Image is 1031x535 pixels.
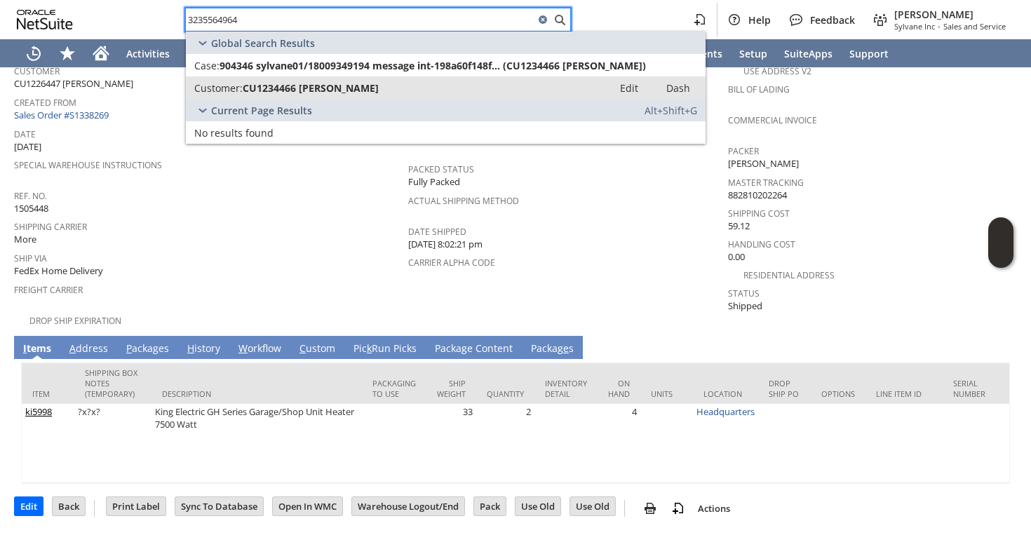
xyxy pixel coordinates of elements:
span: Current Page Results [211,104,312,117]
span: [PERSON_NAME] [894,8,1006,21]
input: Open In WMC [273,497,342,515]
span: No results found [194,126,274,140]
a: History [184,341,224,357]
span: Fully Packed [408,175,460,189]
a: Actions [692,502,736,515]
div: Packaging to Use [372,378,416,399]
input: Print Label [107,497,166,515]
span: 1505448 [14,202,48,215]
span: CU1234466 [PERSON_NAME] [243,81,379,95]
a: Dash: [654,79,703,96]
a: Support [841,39,897,67]
input: Sync To Database [175,497,263,515]
a: Setup [731,39,776,67]
span: Support [849,47,889,60]
svg: logo [17,10,73,29]
a: Date Shipped [408,226,466,238]
a: Items [20,341,55,357]
input: Use Old [515,497,560,515]
div: Line Item ID [876,388,932,399]
a: Home [84,39,118,67]
div: Ship Weight [437,378,466,399]
a: Status [728,287,760,299]
a: Unrolled view on [992,339,1009,355]
a: Shipping Cost [728,208,790,219]
a: Sales Order #S1338269 [14,109,112,121]
a: Packages [123,341,173,357]
div: Shortcuts [50,39,84,67]
span: Global Search Results [211,36,315,50]
span: e [563,341,569,355]
a: Headquarters [696,405,755,418]
span: g [461,341,467,355]
span: H [187,341,194,355]
input: Pack [474,497,506,515]
span: W [238,341,248,355]
img: add-record.svg [670,500,687,517]
a: Case:904346 sylvane01/18009349194 message int-198a60f148f... (CU1234466 [PERSON_NAME])Edit: [186,54,706,76]
span: Sylvane Inc [894,21,935,32]
a: Date [14,128,36,140]
span: - [938,21,941,32]
a: Residential Address [743,269,835,281]
div: Options [821,388,855,399]
a: SuiteApps [776,39,841,67]
a: Edit: [605,79,654,96]
span: Alt+Shift+G [645,104,697,117]
span: 0.00 [728,250,745,264]
td: 2 [476,404,534,483]
svg: Search [551,11,568,28]
a: Customer [14,65,60,77]
div: Description [162,388,351,399]
a: Ref. No. [14,190,47,202]
td: ?x?x? [74,404,151,483]
svg: Home [93,45,109,62]
input: Back [53,497,85,515]
iframe: Click here to launch Oracle Guided Learning Help Panel [988,217,1013,268]
a: Workflow [235,341,285,357]
span: C [299,341,306,355]
a: Special Warehouse Instructions [14,159,162,171]
td: King Electric GH Series Garage/Shop Unit Heater 7500 Watt [151,404,362,483]
span: Sales and Service [943,21,1006,32]
a: Packer [728,145,759,157]
a: No results found [186,121,706,144]
a: Package Content [431,341,516,357]
div: Item [32,388,64,399]
span: 904346 sylvane01/18009349194 message int-198a60f148f... (CU1234466 [PERSON_NAME]) [220,59,646,72]
a: Recent Records [17,39,50,67]
span: SuiteApps [784,47,833,60]
img: print.svg [642,500,659,517]
input: Warehouse Logout/End [352,497,464,515]
a: Carrier Alpha Code [408,257,495,269]
span: FedEx Home Delivery [14,264,103,278]
svg: Recent Records [25,45,42,62]
a: Bill Of Lading [728,83,790,95]
span: CU1226447 [PERSON_NAME] [14,77,133,90]
a: Address [66,341,112,357]
span: Activities [126,47,170,60]
span: Oracle Guided Learning Widget. To move around, please hold and drag [988,243,1013,269]
a: Ship Via [14,252,47,264]
a: Drop Ship Expiration [29,315,121,327]
a: Warehouse [178,39,249,67]
span: [PERSON_NAME] [728,157,799,170]
a: Customer:CU1234466 [PERSON_NAME]Edit: Dash: [186,76,706,99]
a: Activities [118,39,178,67]
a: Actual Shipping Method [408,195,519,207]
span: Help [748,13,771,27]
input: Search [186,11,534,28]
span: Customer: [194,81,243,95]
div: Location [703,388,748,399]
div: On Hand [608,378,630,399]
a: ki5998 [25,405,52,418]
span: [DATE] [14,140,41,154]
a: Use Address V2 [743,65,811,77]
td: 33 [426,404,476,483]
td: 4 [598,404,640,483]
a: Shipping Carrier [14,221,87,233]
span: Feedback [810,13,855,27]
span: I [23,341,27,355]
span: A [69,341,76,355]
span: Shipped [728,299,762,313]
